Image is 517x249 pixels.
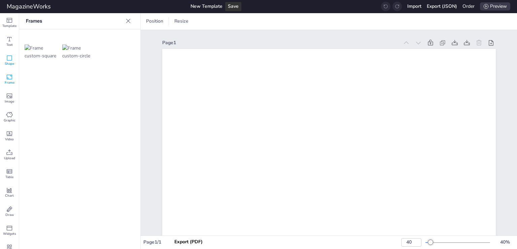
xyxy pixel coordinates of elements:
div: MagazineWorks [7,2,51,11]
img: Frame custom-square [25,45,60,60]
div: Page 1 / 1 [143,239,281,246]
div: 40 % [497,239,513,246]
span: Shape [5,61,14,66]
span: Draw [5,213,14,217]
input: Enter zoom percentage (1-500) [401,238,421,246]
span: Upload [4,156,15,161]
span: Chart [5,193,14,198]
span: Image [5,99,14,104]
div: Export (PDF) [174,238,203,246]
span: Widgets [3,231,16,236]
div: Page 1 [162,39,399,47]
span: Video [5,137,14,142]
div: Export (JSON) [427,3,457,10]
img: Frame custom-circle [62,45,97,60]
span: Position [145,18,165,25]
div: Import [407,3,421,10]
span: Frame [5,80,14,85]
span: Template [2,24,16,28]
p: Frames [26,13,123,29]
span: Resize [173,18,190,25]
span: Table [5,175,13,179]
div: New Template [191,3,222,10]
div: Save [225,2,241,11]
a: Order [462,3,475,9]
div: Preview [480,2,510,10]
span: Graphic [4,118,15,123]
span: Text [6,43,13,47]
